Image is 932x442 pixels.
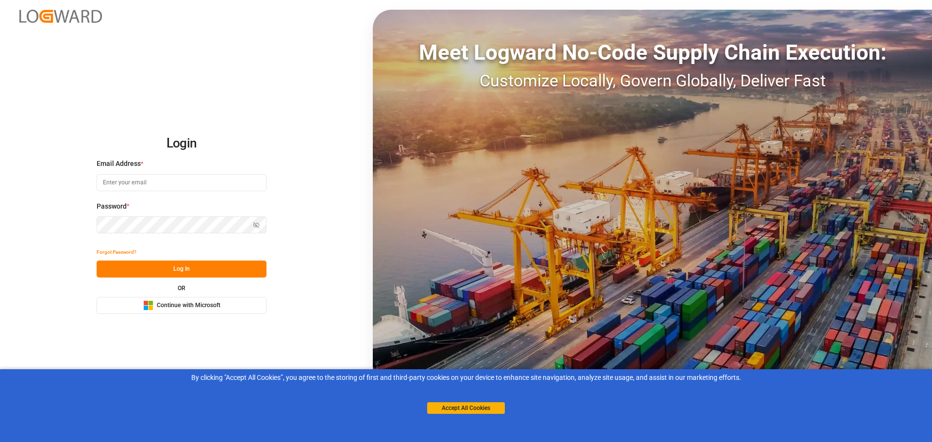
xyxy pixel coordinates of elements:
button: Accept All Cookies [427,402,505,414]
h2: Login [97,128,266,159]
input: Enter your email [97,174,266,191]
button: Log In [97,261,266,278]
div: By clicking "Accept All Cookies”, you agree to the storing of first and third-party cookies on yo... [7,373,925,383]
span: Email Address [97,159,141,169]
span: Password [97,201,127,212]
img: Logward_new_orange.png [19,10,102,23]
button: Forgot Password? [97,244,136,261]
span: Continue with Microsoft [157,301,220,310]
div: Meet Logward No-Code Supply Chain Execution: [373,36,932,68]
button: Continue with Microsoft [97,297,266,314]
div: Customize Locally, Govern Globally, Deliver Fast [373,68,932,93]
small: OR [178,285,185,291]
